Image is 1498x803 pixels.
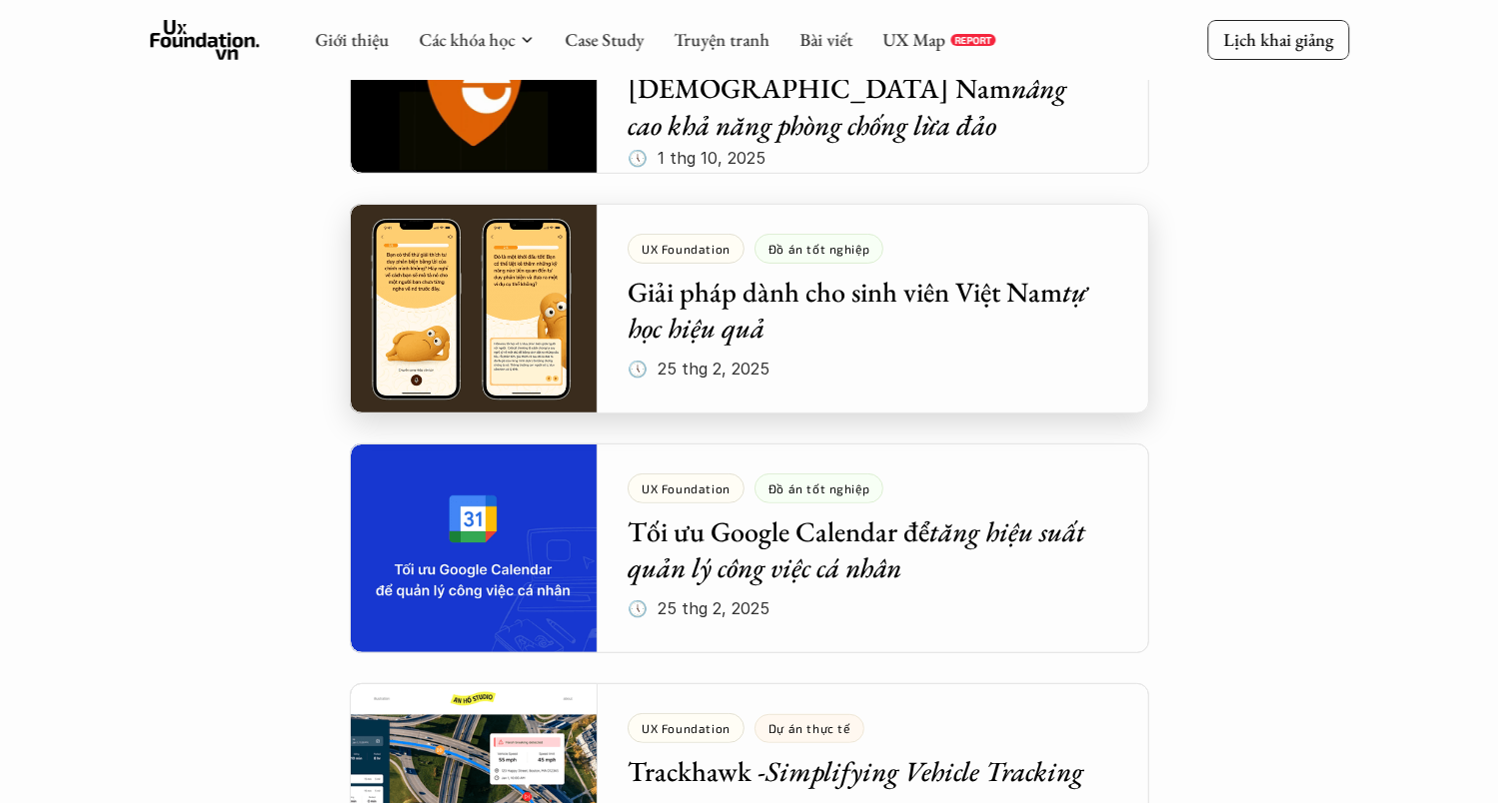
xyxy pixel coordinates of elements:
a: Case Study [565,28,644,51]
a: Các khóa học [419,28,515,51]
a: UX Map [882,28,945,51]
a: Bài viết [799,28,852,51]
a: Truyện tranh [674,28,769,51]
a: UX FoundationĐồ án tốt nghiệpTối ưu Google Calendar đểtăng hiệu suất quản lý công việc cá nhân🕔 2... [350,443,1149,653]
p: Lịch khai giảng [1223,28,1333,51]
a: REPORT [950,34,995,46]
a: Giới thiệu [315,28,389,51]
p: REPORT [954,34,991,46]
a: Lịch khai giảng [1207,20,1349,59]
a: UX FoundationĐồ án tốt nghiệpGiải pháp dành cho sinh viên Việt Namtự học hiệu quả🕔 25 thg 2, 2025 [350,204,1149,413]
